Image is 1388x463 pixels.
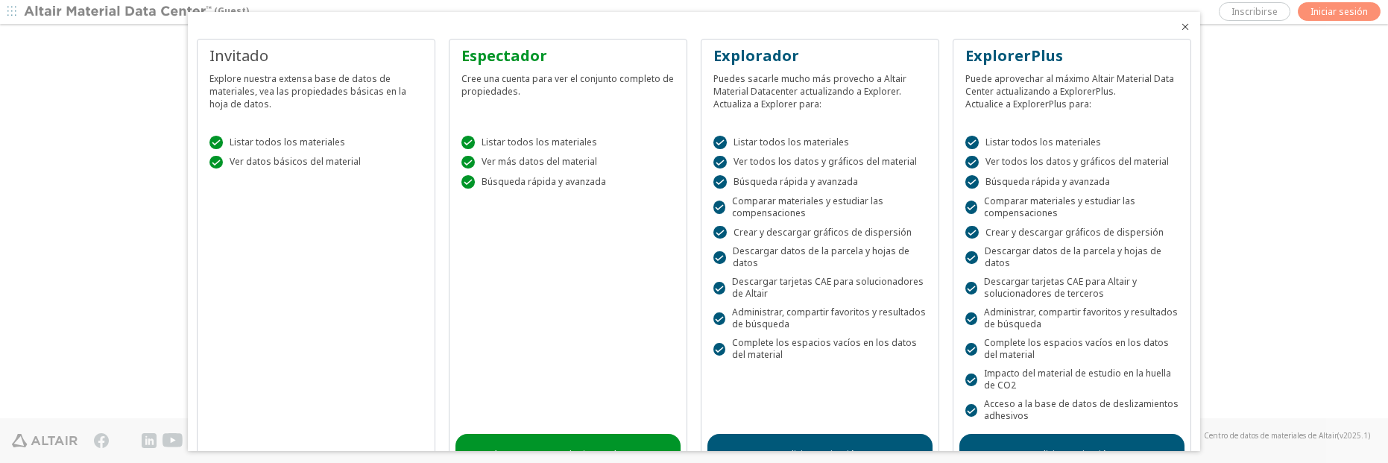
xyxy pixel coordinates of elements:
[965,252,977,264] font: 
[732,275,924,300] font: Descargar tarjetas CAE para solucionadores de Altair
[984,275,1137,300] font: Descargar tarjetas CAE para Altair y solucionadores de terceros
[985,245,1161,269] font: Descargar datos de la parcela y hojas de datos
[732,336,917,361] font: Complete los espacios vacíos en los datos del material
[984,367,1171,391] font: Impacto del material de estudio en la huella de CO2
[734,175,858,188] font: Búsqueda rápida y avanzada
[965,72,1174,98] font: Puede aprovechar al máximo Altair Material Data Center actualizando a ExplorerPlus.
[734,136,849,148] font: Listar todos los materiales
[965,405,977,417] font: 
[714,227,726,239] font: 
[965,283,977,295] font: 
[965,98,1091,110] font: Actualice a ExplorerPlus para:
[462,136,474,148] font: 
[780,448,860,461] font: Solicitar cotización
[985,175,1110,188] font: Búsqueda rápida y avanzada
[713,344,725,356] font: 
[210,136,222,148] font: 
[210,157,222,168] font: 
[733,245,909,269] font: Descargar datos de la parcela y hojas de datos
[966,136,978,148] font: 
[209,45,268,66] font: Invitado
[713,98,821,110] font: Actualiza a Explorer para:
[461,45,547,66] font: Espectador
[713,45,799,66] font: Explorador
[965,45,1063,66] font: ExplorerPlus
[966,227,978,239] font: 
[965,313,977,325] font: 
[714,176,726,188] font: 
[1032,448,1112,461] font: Solicitar cotización
[462,157,474,168] font: 
[462,176,474,188] font: 
[714,157,726,168] font: 
[713,72,906,98] font: Puedes sacarle mucho más provecho a Altair Material Datacenter actualizando a Explorer.
[482,155,597,168] font: Ver más datos del material
[985,226,1164,239] font: Crear y descargar gráficos de dispersión
[230,136,345,148] font: Listar todos los materiales
[984,306,1178,330] font: Administrar, compartir favoritos y resultados de búsqueda
[984,397,1179,422] font: Acceso a la base de datos de deslizamientos adhesivos
[714,136,726,148] font: 
[965,201,977,213] font: 
[966,176,978,188] font: 
[713,252,725,264] font: 
[478,448,660,461] font: Regístrate para acceder instantáneamente
[732,306,926,330] font: Administrar, compartir favoritos y resultados de búsqueda
[984,195,1135,219] font: Comparar materiales y estudiar las compensaciones
[734,226,912,239] font: Crear y descargar gráficos de dispersión
[461,72,674,98] font: Cree una cuenta para ver el conjunto completo de propiedades.
[965,374,977,386] font: 
[734,155,917,168] font: Ver todos los datos y gráficos del material
[713,283,725,295] font: 
[713,313,725,325] font: 
[966,157,978,168] font: 
[984,336,1169,361] font: Complete los espacios vacíos en los datos del material
[965,344,977,356] font: 
[482,136,597,148] font: Listar todos los materiales
[1179,21,1191,33] button: Cerca
[732,195,883,219] font: Comparar materiales y estudiar las compensaciones
[209,72,406,110] font: Explore nuestra extensa base de datos de materiales, vea las propiedades básicas en la hoja de da...
[713,201,725,213] font: 
[230,155,361,168] font: Ver datos básicos del material
[985,136,1101,148] font: Listar todos los materiales
[985,155,1169,168] font: Ver todos los datos y gráficos del material
[482,175,606,188] font: Búsqueda rápida y avanzada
